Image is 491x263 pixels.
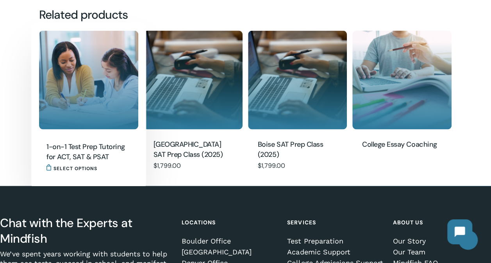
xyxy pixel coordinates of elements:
[182,215,277,229] h4: Locations
[182,248,277,256] a: [GEOGRAPHIC_DATA]
[54,163,97,173] span: Select options
[287,215,383,229] h4: Services
[258,139,337,160] a: Boise SAT Prep Class (2025)
[39,30,138,130] img: ACT SAT Tutoring
[143,30,243,130] a: Denver Tech Center SAT Prep Class (2025)
[393,237,489,245] a: Our Story
[439,211,480,252] iframe: Chatbot
[393,215,489,229] h4: About Us
[46,141,126,162] a: 1-on-1 Test Prep Tutoring for ACT, SAT & PSAT
[352,30,452,130] img: College Essay Assistance
[182,237,277,245] a: Boulder Office
[46,164,97,171] a: Add to cart: “1-on-1 Test Prep Tutoring for ACT, SAT & PSAT”
[153,161,180,169] bdi: 1,799.00
[393,248,489,256] a: Our Team
[39,7,452,23] h2: Related products
[153,139,233,160] a: [GEOGRAPHIC_DATA] SAT Prep Class (2025)
[39,30,138,130] a: 1-on-1 Test Prep Tutoring for ACT, SAT & PSAT
[153,161,157,169] span: $
[248,30,347,130] a: Boise SAT Prep Class (2025)
[287,248,383,256] a: Academic Support
[287,237,383,245] a: Test Preparation
[352,30,452,130] a: College Essay Coaching
[362,139,442,150] a: College Essay Coaching
[258,161,285,169] bdi: 1,799.00
[143,30,243,130] img: Online SAT Prep 14
[258,161,261,169] span: $
[248,30,347,130] img: Online SAT Prep 14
